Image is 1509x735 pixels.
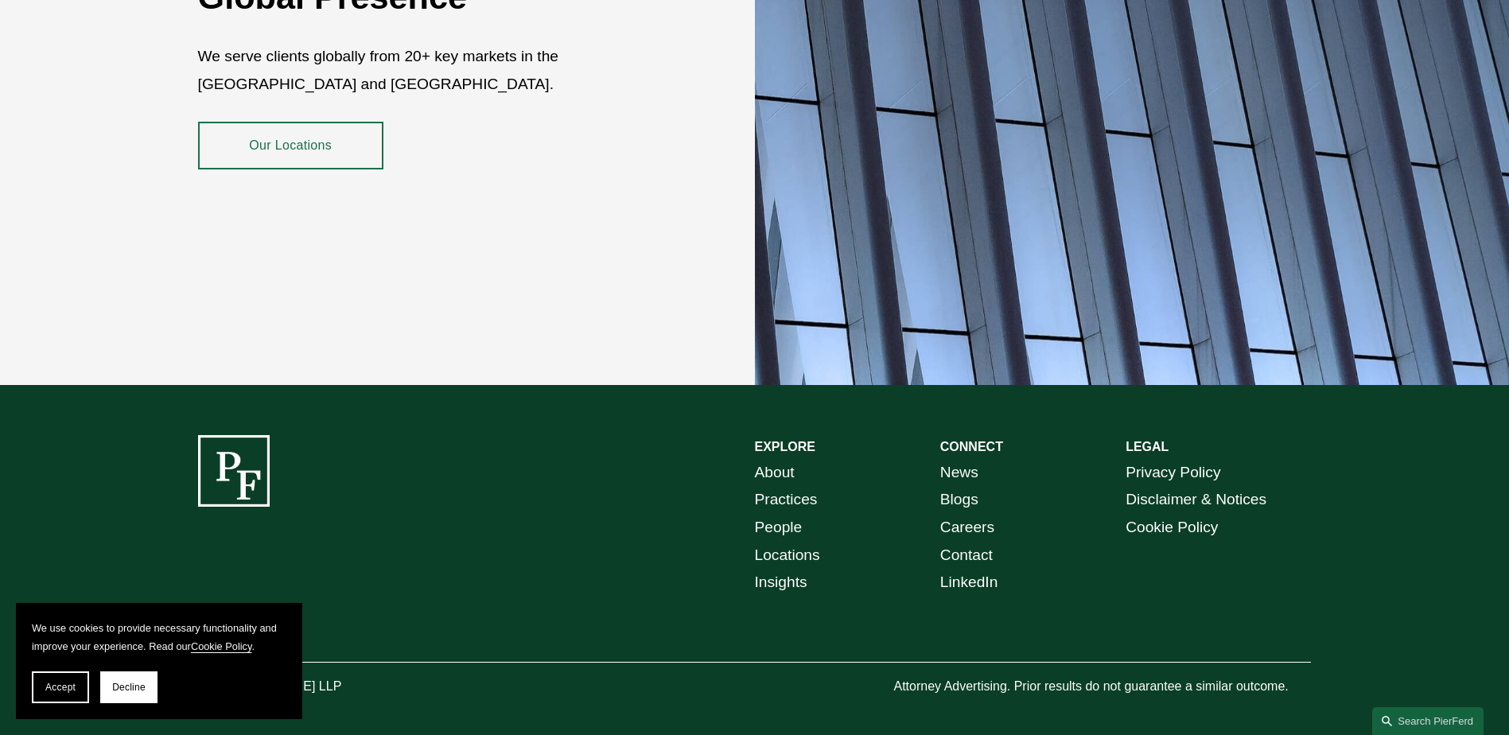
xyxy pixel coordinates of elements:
strong: LEGAL [1126,440,1169,453]
a: Our Locations [198,122,383,169]
a: Contact [940,542,993,570]
p: We use cookies to provide necessary functionality and improve your experience. Read our . [32,619,286,655]
a: Insights [755,569,807,597]
a: Careers [940,514,994,542]
a: LinkedIn [940,569,998,597]
section: Cookie banner [16,603,302,719]
a: Disclaimer & Notices [1126,486,1266,514]
button: Decline [100,671,158,703]
span: Decline [112,682,146,693]
a: Practices [755,486,818,514]
a: Privacy Policy [1126,459,1220,487]
a: Cookie Policy [1126,514,1218,542]
a: Cookie Policy [191,640,252,652]
a: Search this site [1372,707,1484,735]
button: Accept [32,671,89,703]
a: Locations [755,542,820,570]
strong: CONNECT [940,440,1003,453]
p: © [PERSON_NAME] LLP [198,675,430,698]
a: News [940,459,978,487]
strong: EXPLORE [755,440,815,453]
p: We serve clients globally from 20+ key markets in the [GEOGRAPHIC_DATA] and [GEOGRAPHIC_DATA]. [198,43,662,98]
a: About [755,459,795,487]
p: Attorney Advertising. Prior results do not guarantee a similar outcome. [893,675,1311,698]
span: Accept [45,682,76,693]
a: People [755,514,803,542]
a: Blogs [940,486,978,514]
